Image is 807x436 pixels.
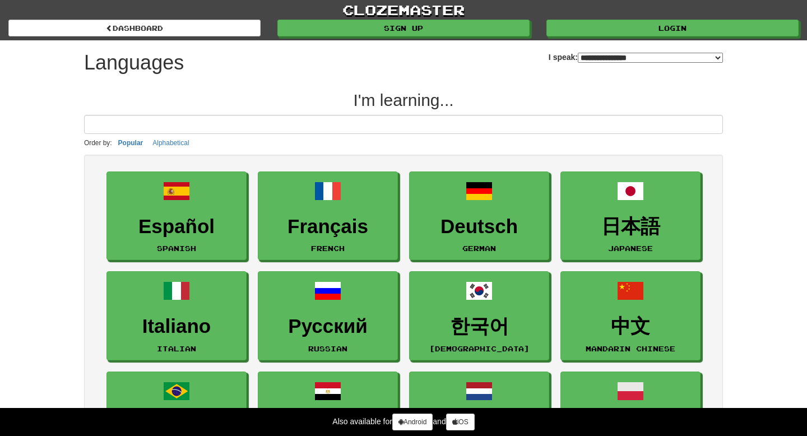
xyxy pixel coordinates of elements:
[429,345,530,352] small: [DEMOGRAPHIC_DATA]
[106,171,247,261] a: EspañolSpanish
[409,171,549,261] a: DeutschGerman
[264,316,392,337] h3: Русский
[8,20,261,36] a: dashboard
[113,216,240,238] h3: Español
[392,414,433,430] a: Android
[84,52,184,74] h1: Languages
[560,171,701,261] a: 日本語Japanese
[115,137,147,149] button: Popular
[578,53,723,63] select: I speak:
[549,52,723,63] label: I speak:
[157,345,196,352] small: Italian
[567,316,694,337] h3: 中文
[608,244,653,252] small: Japanese
[567,216,694,238] h3: 日本語
[546,20,799,36] a: Login
[264,216,392,238] h3: Français
[106,271,247,360] a: ItalianoItalian
[586,345,675,352] small: Mandarin Chinese
[157,244,196,252] small: Spanish
[462,244,496,252] small: German
[409,271,549,360] a: 한국어[DEMOGRAPHIC_DATA]
[446,414,475,430] a: iOS
[113,316,240,337] h3: Italiano
[277,20,530,36] a: Sign up
[415,216,543,238] h3: Deutsch
[258,171,398,261] a: FrançaisFrench
[311,244,345,252] small: French
[258,271,398,360] a: РусскийRussian
[415,316,543,337] h3: 한국어
[308,345,347,352] small: Russian
[84,139,112,147] small: Order by:
[84,91,723,109] h2: I'm learning...
[560,271,701,360] a: 中文Mandarin Chinese
[149,137,192,149] button: Alphabetical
